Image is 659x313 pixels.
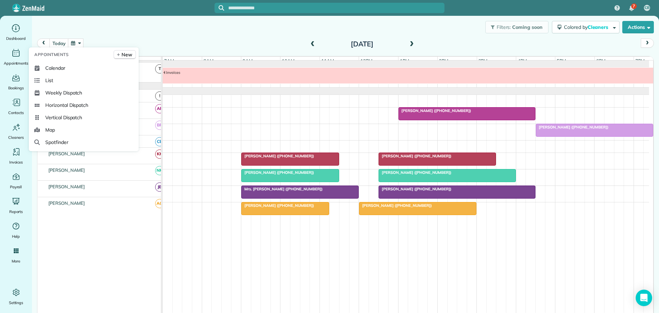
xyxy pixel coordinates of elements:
[588,24,610,30] span: Cleaners
[3,23,29,42] a: Dashboard
[45,77,53,84] span: List
[516,58,528,64] span: 4pm
[564,24,611,30] span: Colored by
[3,196,29,215] a: Reports
[32,124,136,136] a: Map
[633,3,635,9] span: 7
[3,72,29,91] a: Bookings
[3,146,29,166] a: Invoices
[9,208,23,215] span: Reports
[319,40,405,48] h2: [DATE]
[555,58,567,64] span: 5pm
[32,87,136,99] a: Weekly Dispatch
[122,51,132,58] span: New
[47,151,86,156] span: [PERSON_NAME]
[241,154,314,158] span: [PERSON_NAME] ([PHONE_NUMBER])
[10,183,22,190] span: Payroll
[3,171,29,190] a: Payroll
[9,159,23,166] span: Invoices
[359,203,432,208] span: [PERSON_NAME] ([PHONE_NUMBER])
[155,104,164,113] span: AF
[155,137,164,146] span: CB
[155,199,164,208] span: AG
[45,65,65,71] span: Calendar
[219,5,224,11] svg: Focus search
[47,200,86,206] span: [PERSON_NAME]
[47,167,86,173] span: [PERSON_NAME]
[32,111,136,124] a: Vertical Dispatch
[3,221,29,240] a: Help
[12,258,20,265] span: More
[378,154,452,158] span: [PERSON_NAME] ([PHONE_NUMBER])
[438,58,450,64] span: 2pm
[155,149,164,159] span: KH
[45,114,82,121] span: Vertical Dispatch
[3,97,29,116] a: Contacts
[552,21,620,33] button: Colored byCleaners
[241,203,314,208] span: [PERSON_NAME] ([PHONE_NUMBER])
[32,74,136,87] a: List
[535,125,609,130] span: [PERSON_NAME] ([PHONE_NUMBER])
[155,166,164,175] span: NM
[634,58,646,64] span: 7pm
[32,62,136,74] a: Calendar
[32,99,136,111] a: Horizontal Dispatch
[477,58,489,64] span: 3pm
[114,50,136,59] a: New
[49,38,68,48] button: today
[34,51,69,58] span: Appointments
[359,58,374,64] span: 12pm
[398,108,472,113] span: [PERSON_NAME] ([PHONE_NUMBER])
[641,38,654,48] button: next
[45,102,88,109] span: Horizontal Dispatch
[378,170,452,175] span: [PERSON_NAME] ([PHONE_NUMBER])
[45,139,68,146] span: Spotfinder
[280,58,296,64] span: 10am
[9,299,23,306] span: Settings
[595,58,607,64] span: 6pm
[3,47,29,67] a: Appointments
[32,136,136,148] a: Spotfinder
[163,70,181,75] span: invoices
[241,170,314,175] span: [PERSON_NAME] ([PHONE_NUMBER])
[8,109,24,116] span: Contacts
[241,58,254,64] span: 9am
[624,1,639,16] div: 7 unread notifications
[45,126,55,133] span: Map
[47,184,86,189] span: [PERSON_NAME]
[155,64,164,74] span: T
[163,58,175,64] span: 7am
[202,58,215,64] span: 8am
[12,233,20,240] span: Help
[155,121,164,130] span: BR
[378,187,452,191] span: [PERSON_NAME] ([PHONE_NUMBER])
[155,91,164,101] span: !
[622,21,654,33] button: Actions
[155,182,164,192] span: JB
[398,58,411,64] span: 1pm
[8,85,24,91] span: Bookings
[636,290,652,306] div: Open Intercom Messenger
[241,187,323,191] span: Mrs. [PERSON_NAME] ([PHONE_NUMBER])
[320,58,335,64] span: 11am
[8,134,24,141] span: Cleaners
[3,122,29,141] a: Cleaners
[4,60,28,67] span: Appointments
[3,287,29,306] a: Settings
[512,24,543,30] span: Coming soon
[45,89,82,96] span: Weekly Dispatch
[215,5,224,11] button: Focus search
[6,35,26,42] span: Dashboard
[37,38,50,48] button: prev
[645,5,649,11] span: CB
[497,24,511,30] span: Filters:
